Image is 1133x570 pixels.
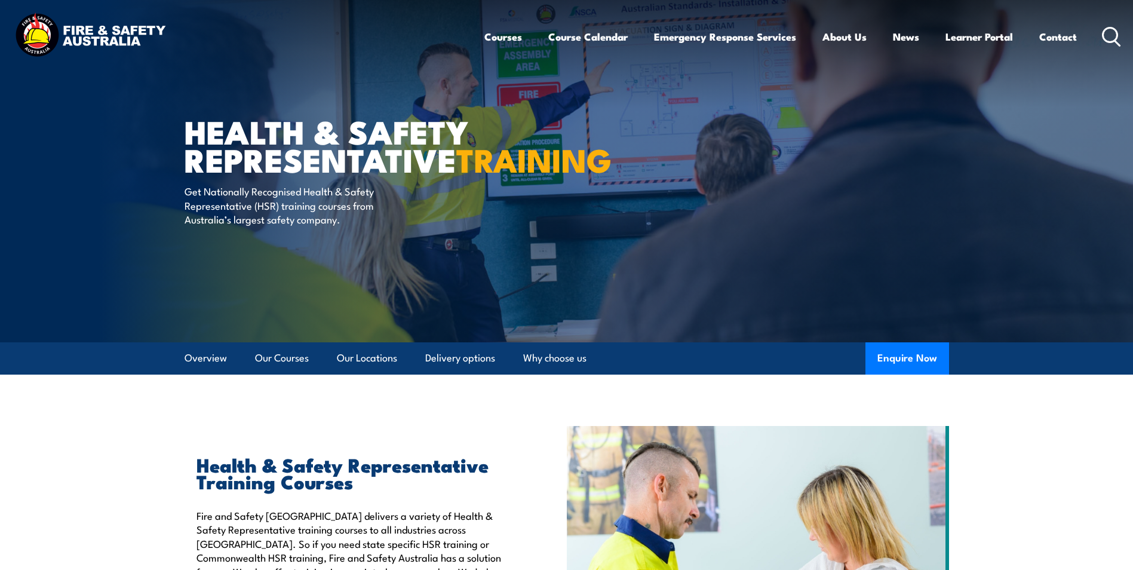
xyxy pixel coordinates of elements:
[456,134,612,183] strong: TRAINING
[654,21,796,53] a: Emergency Response Services
[185,342,227,374] a: Overview
[893,21,919,53] a: News
[425,342,495,374] a: Delivery options
[865,342,949,375] button: Enquire Now
[185,117,480,173] h1: Health & Safety Representative
[523,342,587,374] a: Why choose us
[255,342,309,374] a: Our Courses
[945,21,1013,53] a: Learner Portal
[337,342,397,374] a: Our Locations
[196,456,512,489] h2: Health & Safety Representative Training Courses
[484,21,522,53] a: Courses
[185,184,403,226] p: Get Nationally Recognised Health & Safety Representative (HSR) training courses from Australia’s ...
[1039,21,1077,53] a: Contact
[822,21,867,53] a: About Us
[548,21,628,53] a: Course Calendar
